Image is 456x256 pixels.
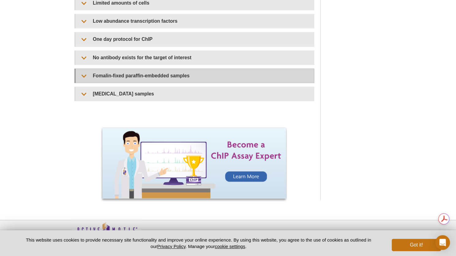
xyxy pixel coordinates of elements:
[157,244,185,249] a: Privacy Policy
[76,87,314,101] summary: [MEDICAL_DATA] samples
[215,244,245,249] button: cookie settings
[76,32,314,46] summary: One day protocol for ChIP​​
[71,220,142,245] img: Active Motif,
[76,69,314,83] summary: Fomalin-fixed paraffin-embedded samples​​
[435,235,450,250] div: Open Intercom Messenger
[15,237,382,250] p: This website uses cookies to provide necessary site functionality and improve your online experie...
[76,51,314,64] summary: No antibody exists for the target of interest​​
[102,128,286,198] img: Become a ChIP Assay Expert
[76,14,314,28] summary: Low abundance transcription factors​
[392,239,441,251] button: Got it!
